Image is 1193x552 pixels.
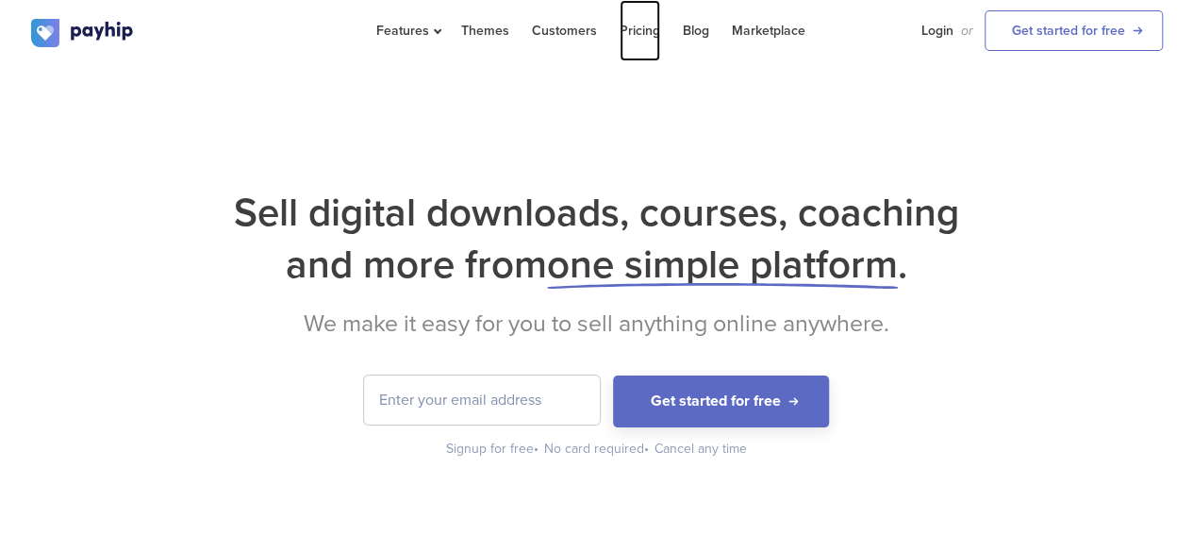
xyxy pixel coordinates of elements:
input: Enter your email address [364,376,600,425]
div: No card required [544,440,651,459]
h2: We make it easy for you to sell anything online anywhere. [31,309,1163,338]
span: Features [376,23,439,39]
h1: Sell digital downloads, courses, coaching and more from [31,187,1163,291]
img: logo.svg [31,19,135,47]
span: . [898,241,907,289]
div: Cancel any time [654,440,747,459]
span: • [644,441,649,457]
a: Get started for free [985,10,1163,51]
div: Signup for free [446,440,540,459]
span: one simple platform [547,241,898,289]
span: • [534,441,539,457]
button: Get started for free [613,376,829,427]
